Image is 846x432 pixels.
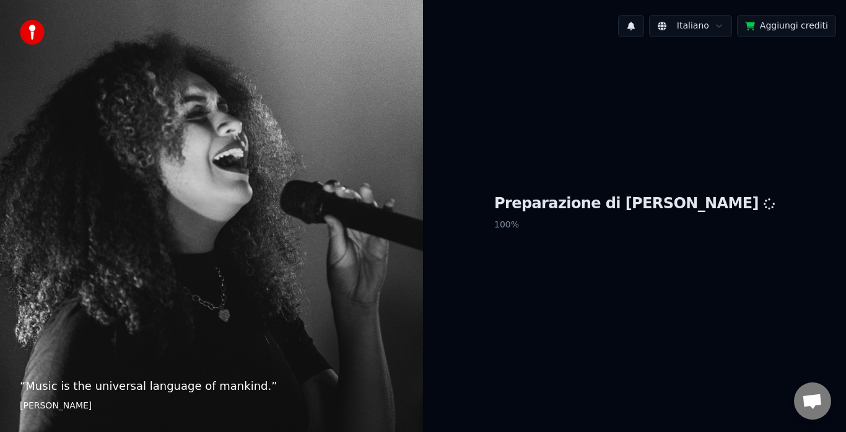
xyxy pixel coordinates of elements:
h1: Preparazione di [PERSON_NAME] [494,194,775,214]
a: Aprire la chat [794,382,831,420]
p: 100 % [494,214,775,236]
button: Aggiungi crediti [737,15,836,37]
img: youka [20,20,45,45]
p: “ Music is the universal language of mankind. ” [20,377,403,395]
footer: [PERSON_NAME] [20,400,403,412]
